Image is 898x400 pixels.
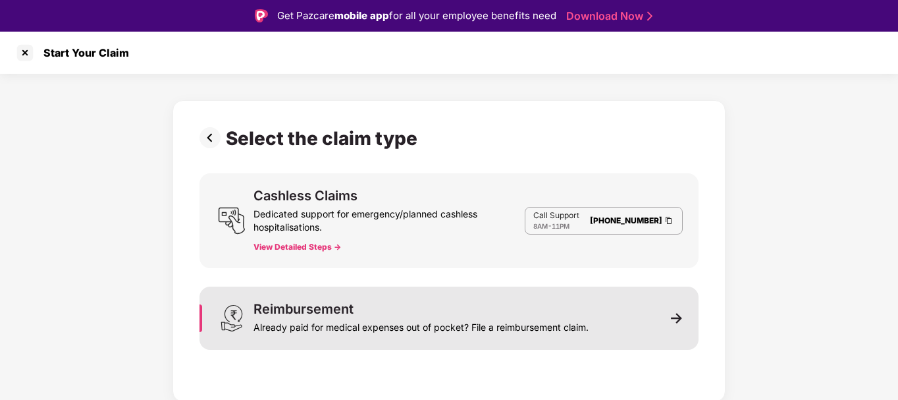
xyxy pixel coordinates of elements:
[590,215,662,225] a: [PHONE_NUMBER]
[533,222,548,230] span: 8AM
[36,46,129,59] div: Start Your Claim
[218,304,246,332] img: svg+xml;base64,PHN2ZyB3aWR0aD0iMjQiIGhlaWdodD0iMzEiIHZpZXdCb3g9IjAgMCAyNCAzMSIgZmlsbD0ibm9uZSIgeG...
[533,221,579,231] div: -
[647,9,652,23] img: Stroke
[226,127,423,150] div: Select the claim type
[218,207,246,235] img: svg+xml;base64,PHN2ZyB3aWR0aD0iMjQiIGhlaWdodD0iMjUiIHZpZXdCb3g9IjAgMCAyNCAyNSIgZmlsbD0ibm9uZSIgeG...
[253,189,357,202] div: Cashless Claims
[664,215,674,226] img: Clipboard Icon
[253,242,341,252] button: View Detailed Steps ->
[277,8,556,24] div: Get Pazcare for all your employee benefits need
[552,222,569,230] span: 11PM
[533,210,579,221] p: Call Support
[671,312,683,324] img: svg+xml;base64,PHN2ZyB3aWR0aD0iMTEiIGhlaWdodD0iMTEiIHZpZXdCb3g9IjAgMCAxMSAxMSIgZmlsbD0ibm9uZSIgeG...
[253,202,525,234] div: Dedicated support for emergency/planned cashless hospitalisations.
[253,302,354,316] div: Reimbursement
[255,9,268,22] img: Logo
[199,127,226,148] img: svg+xml;base64,PHN2ZyBpZD0iUHJldi0zMngzMiIgeG1sbnM9Imh0dHA6Ly93d3cudzMub3JnLzIwMDAvc3ZnIiB3aWR0aD...
[334,9,389,22] strong: mobile app
[566,9,648,23] a: Download Now
[253,316,589,334] div: Already paid for medical expenses out of pocket? File a reimbursement claim.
